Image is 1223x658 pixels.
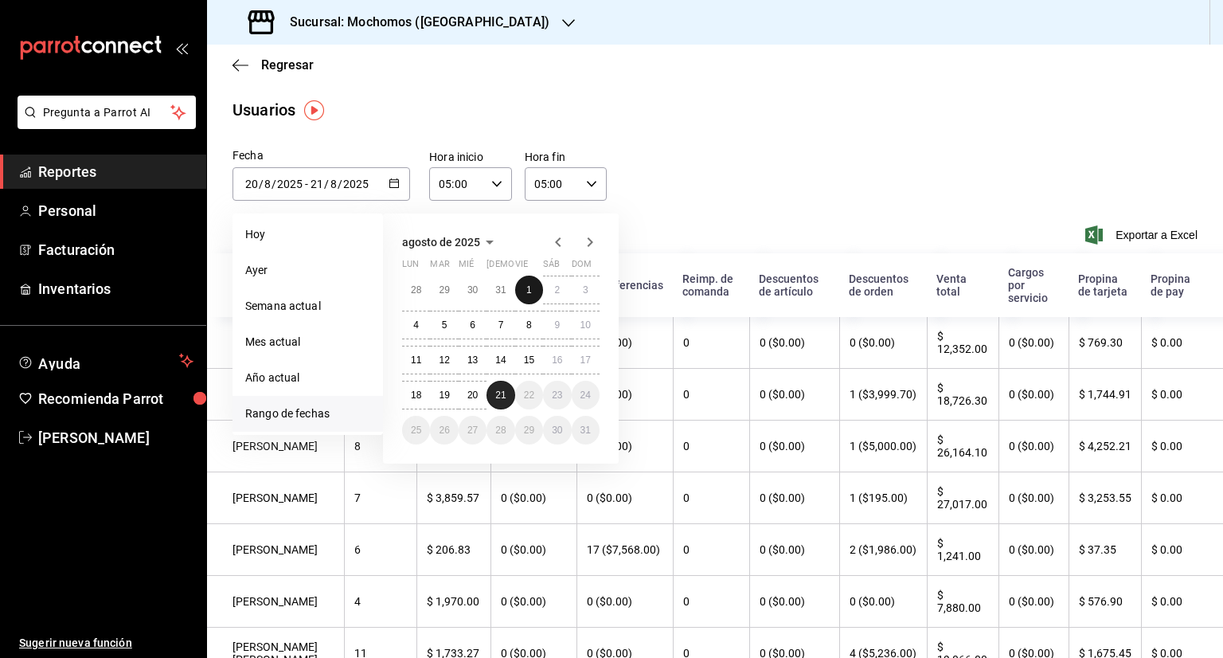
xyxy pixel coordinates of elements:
th: [PERSON_NAME] [207,421,344,472]
th: 0 ($0.00) [998,317,1069,369]
span: agosto de 2025 [402,236,480,249]
span: / [272,178,276,190]
th: $ 769.30 [1069,317,1141,369]
abbr: 18 de agosto de 2025 [411,390,421,401]
th: 0 ($0.00) [749,524,839,576]
input: Year [342,178,369,190]
button: Tooltip marker [304,100,324,120]
button: 14 de agosto de 2025 [486,346,514,374]
button: 31 de agosto de 2025 [572,416,600,445]
abbr: 30 de agosto de 2025 [552,425,562,436]
abbr: 6 de agosto de 2025 [470,319,475,331]
button: 27 de agosto de 2025 [459,416,486,445]
button: 5 de agosto de 2025 [430,311,458,339]
li: Año actual [232,360,383,396]
abbr: 9 de agosto de 2025 [554,319,560,331]
th: 0 [673,317,749,369]
abbr: 30 de julio de 2025 [467,284,478,296]
button: 7 de agosto de 2025 [486,311,514,339]
th: 6 [344,524,416,576]
th: $ 576.90 [1069,576,1141,628]
th: 0 [673,421,749,472]
th: 1 ($5,000.00) [839,421,927,472]
th: 0 ($0.00) [749,421,839,472]
input: Month [330,178,338,190]
button: agosto de 2025 [402,233,499,252]
th: $ 0.00 [1141,472,1223,524]
span: Personal [38,200,193,221]
button: 25 de agosto de 2025 [402,416,430,445]
button: 29 de julio de 2025 [430,276,458,304]
th: $ 0.00 [1141,421,1223,472]
abbr: 26 de agosto de 2025 [439,425,449,436]
abbr: 7 de agosto de 2025 [498,319,504,331]
span: / [324,178,329,190]
th: $ 7,880.00 [927,576,998,628]
th: 7 [344,472,416,524]
th: $ 18,726.30 [927,369,998,421]
div: Usuarios [232,98,295,122]
th: Descuentos de orden [839,253,927,317]
th: 0 ($0.00) [998,576,1069,628]
button: 20 de agosto de 2025 [459,381,486,409]
button: 21 de agosto de 2025 [486,381,514,409]
th: 0 ($0.00) [749,472,839,524]
span: Regresar [261,57,314,72]
label: Hora fin [525,151,608,163]
button: 12 de agosto de 2025 [430,346,458,374]
th: $ 1,744.91 [1069,369,1141,421]
button: 3 de agosto de 2025 [572,276,600,304]
span: / [338,178,342,190]
button: 28 de agosto de 2025 [486,416,514,445]
th: Venta total [927,253,998,317]
span: Exportar a Excel [1088,225,1198,245]
button: open_drawer_menu [175,41,188,54]
button: 15 de agosto de 2025 [515,346,543,374]
th: Reimp. de comanda [673,253,749,317]
button: 30 de julio de 2025 [459,276,486,304]
button: 13 de agosto de 2025 [459,346,486,374]
abbr: sábado [543,259,560,276]
th: 0 ($0.00) [839,317,927,369]
button: 22 de agosto de 2025 [515,381,543,409]
abbr: 31 de agosto de 2025 [580,425,591,436]
li: Hoy [232,217,383,253]
li: Rango de fechas [232,396,383,432]
button: 10 de agosto de 2025 [572,311,600,339]
button: 24 de agosto de 2025 [572,381,600,409]
abbr: 19 de agosto de 2025 [439,390,449,401]
th: 8 [344,421,416,472]
th: 0 ($0.00) [749,369,839,421]
h3: Sucursal: Mochomos ([GEOGRAPHIC_DATA]) [277,13,549,32]
abbr: 17 de agosto de 2025 [580,354,591,366]
abbr: 31 de julio de 2025 [495,284,506,296]
button: 28 de julio de 2025 [402,276,430,304]
button: 23 de agosto de 2025 [543,381,571,409]
th: 17 ($7,568.00) [576,524,673,576]
th: [PERSON_NAME] [207,369,344,421]
th: Propina de pay [1141,253,1223,317]
li: Mes actual [232,324,383,360]
th: [PERSON_NAME] [207,472,344,524]
span: Reportes [38,161,193,182]
button: 31 de julio de 2025 [486,276,514,304]
label: Hora inicio [429,151,512,163]
th: [PERSON_NAME] [207,524,344,576]
abbr: jueves [486,259,580,276]
button: 6 de agosto de 2025 [459,311,486,339]
span: Ayuda [38,351,173,370]
abbr: 14 de agosto de 2025 [495,354,506,366]
th: Propina de tarjeta [1069,253,1141,317]
abbr: 27 de agosto de 2025 [467,425,478,436]
abbr: 28 de agosto de 2025 [495,425,506,436]
th: $ 0.00 [1141,317,1223,369]
th: Descuentos de artículo [749,253,839,317]
button: 17 de agosto de 2025 [572,346,600,374]
abbr: 5 de agosto de 2025 [442,319,447,331]
th: 0 ($0.00) [839,576,927,628]
th: $ 0.00 [1141,576,1223,628]
abbr: 23 de agosto de 2025 [552,390,562,401]
abbr: 3 de agosto de 2025 [583,284,588,296]
button: 8 de agosto de 2025 [515,311,543,339]
th: $ 1,241.00 [927,524,998,576]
